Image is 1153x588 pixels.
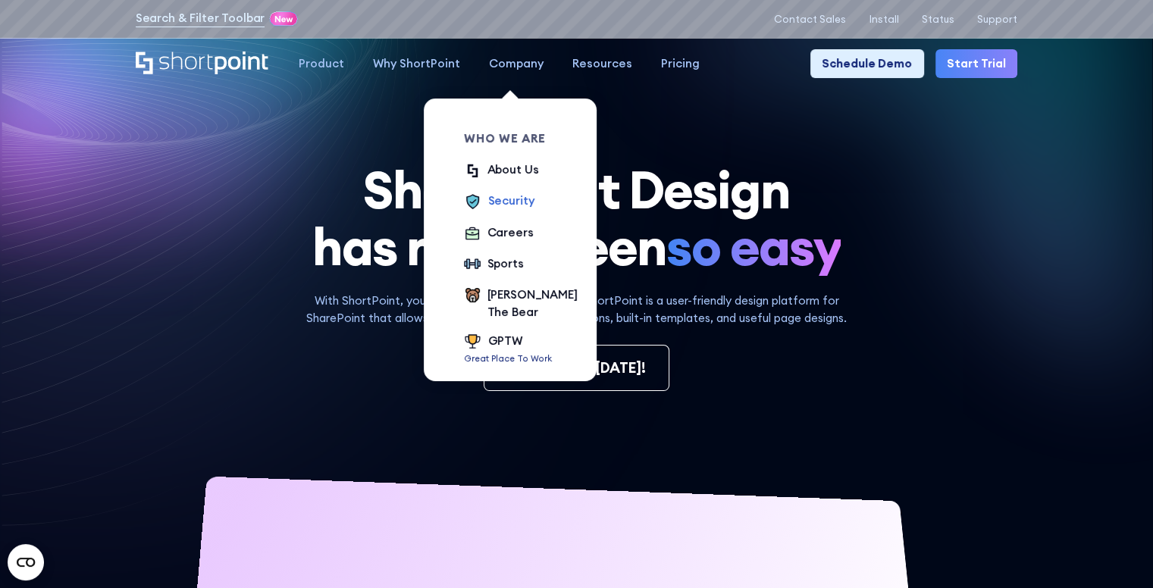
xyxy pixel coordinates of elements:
[487,255,524,273] div: Sports
[558,49,647,78] a: Resources
[373,55,460,73] div: Why ShortPoint
[464,133,577,144] div: Who we are
[136,10,265,27] a: Search & Filter Toolbar
[284,49,359,78] a: Product
[136,52,270,77] a: Home
[136,161,1018,276] h1: SharePoint Design has never been
[299,55,344,73] div: Product
[285,292,869,327] p: With ShortPoint, you are the SharePoint Designer. ShortPoint is a user-friendly design platform f...
[1077,515,1153,588] iframe: Chat Widget
[359,49,475,78] a: Why ShortPoint
[475,49,558,78] a: Company
[8,544,44,580] button: Open CMP widget
[869,14,898,25] a: Install
[774,14,846,25] a: Contact Sales
[464,352,552,365] p: Great Place To Work
[661,55,700,73] div: Pricing
[810,49,923,78] a: Schedule Demo
[489,55,544,73] div: Company
[464,255,524,275] a: Sports
[464,192,534,212] a: Security
[935,49,1017,78] a: Start Trial
[977,14,1017,25] a: Support
[464,286,577,321] a: [PERSON_NAME] The Bear
[464,333,552,352] a: GPTW
[647,49,714,78] a: Pricing
[487,224,534,242] div: Careers
[488,333,522,350] div: GPTW
[464,224,533,244] a: Careers
[488,192,534,210] div: Security
[572,55,632,73] div: Resources
[487,286,578,321] div: [PERSON_NAME] The Bear
[487,161,539,179] div: About Us
[464,161,538,181] a: About Us
[922,14,954,25] a: Status
[666,218,841,275] span: so easy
